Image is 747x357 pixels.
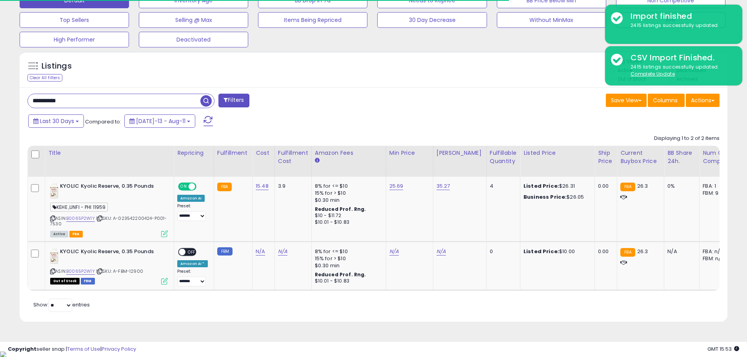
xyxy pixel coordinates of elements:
div: Preset: [177,203,208,221]
a: N/A [389,248,399,256]
button: Actions [686,94,720,107]
span: [DATE]-13 - Aug-11 [136,117,185,125]
div: Listed Price [523,149,591,157]
span: ON [179,183,189,190]
div: $26.05 [523,194,589,201]
div: ASIN: [50,183,168,236]
div: 8% for <= $10 [315,183,380,190]
button: High Performer [20,32,129,47]
img: 41Ih-cOe6AL._SL40_.jpg [50,248,58,264]
div: Fulfillable Quantity [490,149,517,165]
small: FBA [620,248,635,257]
small: Amazon Fees. [315,157,320,164]
span: 26.3 [637,182,648,190]
div: N/A [667,248,693,255]
small: FBM [217,247,233,256]
a: 25.69 [389,182,403,190]
span: Columns [653,96,678,104]
span: OFF [195,183,208,190]
div: CSV Import Finished. [625,52,736,63]
div: $10 - $11.72 [315,212,380,219]
div: $10.01 - $10.83 [315,278,380,285]
span: OFF [185,249,198,256]
a: N/A [436,248,446,256]
div: Amazon AI * [177,260,208,267]
span: | SKU: A-FBM-12900 [96,268,143,274]
button: Without MinMax [497,12,606,28]
b: KYOLIC Kyolic Reserve, 0.35 Pounds [60,248,155,257]
div: ASIN: [50,248,168,284]
div: Clear All Filters [27,74,62,82]
div: $10.00 [523,248,589,255]
div: Current Buybox Price [620,149,661,165]
h5: Listings [42,61,72,72]
button: Deactivated [139,32,248,47]
button: Last 30 Days [28,114,84,128]
b: Reduced Prof. Rng. [315,271,366,278]
img: 41Ih-cOe6AL._SL40_.jpg [50,183,58,198]
div: Repricing [177,149,211,157]
small: FBA [217,183,232,191]
b: Business Price: [523,193,567,201]
span: KEHE ,UNFI - PHI 11959 [50,203,108,212]
b: Listed Price: [523,182,559,190]
div: [PERSON_NAME] [436,149,483,157]
div: FBM: n/a [703,255,729,262]
a: B0065P2W1Y [66,215,95,222]
div: 2415 listings successfully updated. [625,63,736,78]
div: Fulfillment [217,149,249,157]
div: Min Price [389,149,430,157]
div: 0% [667,183,693,190]
div: Ship Price [598,149,614,165]
div: Displaying 1 to 2 of 2 items [654,135,720,142]
div: 15% for > $10 [315,255,380,262]
div: 0 [490,248,514,255]
button: [DATE]-13 - Aug-11 [124,114,195,128]
div: 0.00 [598,248,611,255]
div: 2415 listings successfully updated. [625,22,736,29]
div: 3.9 [278,183,305,190]
div: BB Share 24h. [667,149,696,165]
button: 30 Day Decrease [377,12,487,28]
button: Save View [606,94,647,107]
div: Cost [256,149,271,157]
a: Terms of Use [67,345,100,353]
span: Compared to: [85,118,121,125]
span: 2025-09-11 15:53 GMT [707,345,739,353]
span: FBM [81,278,95,285]
div: $0.30 min [315,262,380,269]
div: FBA: 1 [703,183,729,190]
div: FBA: n/a [703,248,729,255]
a: 35.27 [436,182,450,190]
b: KYOLIC Kyolic Reserve, 0.35 Pounds [60,183,155,192]
a: N/A [278,248,287,256]
div: FBM: 9 [703,190,729,197]
div: $26.31 [523,183,589,190]
div: 0.00 [598,183,611,190]
button: Top Sellers [20,12,129,28]
a: 15.48 [256,182,269,190]
b: Listed Price: [523,248,559,255]
span: FBA [69,231,83,237]
a: N/A [256,248,265,256]
button: Items Being Repriced [258,12,367,28]
span: 26.3 [637,248,648,255]
button: Filters [218,94,249,107]
button: Selling @ Max [139,12,248,28]
a: Privacy Policy [102,345,136,353]
span: All listings that are currently out of stock and unavailable for purchase on Amazon [50,278,80,285]
div: 8% for <= $10 [315,248,380,255]
div: Amazon AI [177,195,205,202]
u: Complete Update [631,71,675,77]
button: Columns [648,94,685,107]
div: seller snap | | [8,346,136,353]
div: Num of Comp. [703,149,731,165]
div: Preset: [177,269,208,286]
div: Title [48,149,171,157]
span: Show: entries [33,301,90,308]
div: 4 [490,183,514,190]
strong: Copyright [8,345,36,353]
a: B0065P2W1Y [66,268,95,275]
div: $0.30 min [315,197,380,204]
div: $10.01 - $10.83 [315,219,380,226]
